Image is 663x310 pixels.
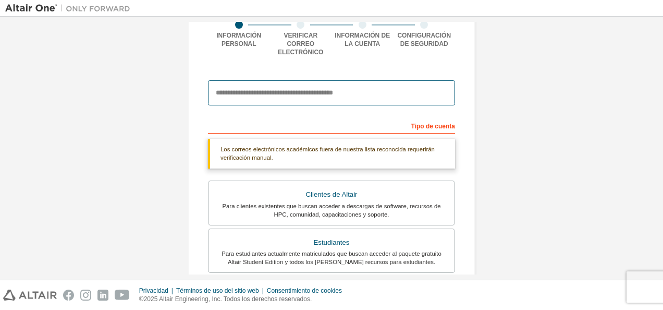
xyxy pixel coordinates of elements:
[215,187,448,202] div: Clientes de Altair
[215,235,448,250] div: Estudiantes
[267,287,348,295] div: Consentimiento de cookies
[176,287,267,295] div: Términos de uso del sitio web
[63,290,74,301] img: facebook.svg
[331,31,394,48] div: Información de la cuenta
[215,249,448,266] div: Para estudiantes actualmente matriculados que buscan acceder al paquete gratuito Altair Student E...
[139,295,348,304] p: ©
[139,287,176,295] div: Privacidad
[144,295,312,303] font: 2025 Altair Engineering, Inc. Todos los derechos reservados.
[215,202,448,219] div: Para clientes existentes que buscan acceder a descargas de software, recursos de HPC, comunidad, ...
[208,117,455,134] div: Tipo de cuenta
[97,290,108,301] img: linkedin.svg
[394,31,456,48] div: Configuración de seguridad
[115,290,130,301] img: youtube.svg
[208,31,270,48] div: Información personal
[5,3,136,14] img: Altair Uno
[80,290,91,301] img: instagram.svg
[3,290,57,301] img: altair_logo.svg
[270,31,332,56] div: Verificar correo electrónico
[208,139,455,169] div: Los correos electrónicos académicos fuera de nuestra lista reconocida requerirán verificación man...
